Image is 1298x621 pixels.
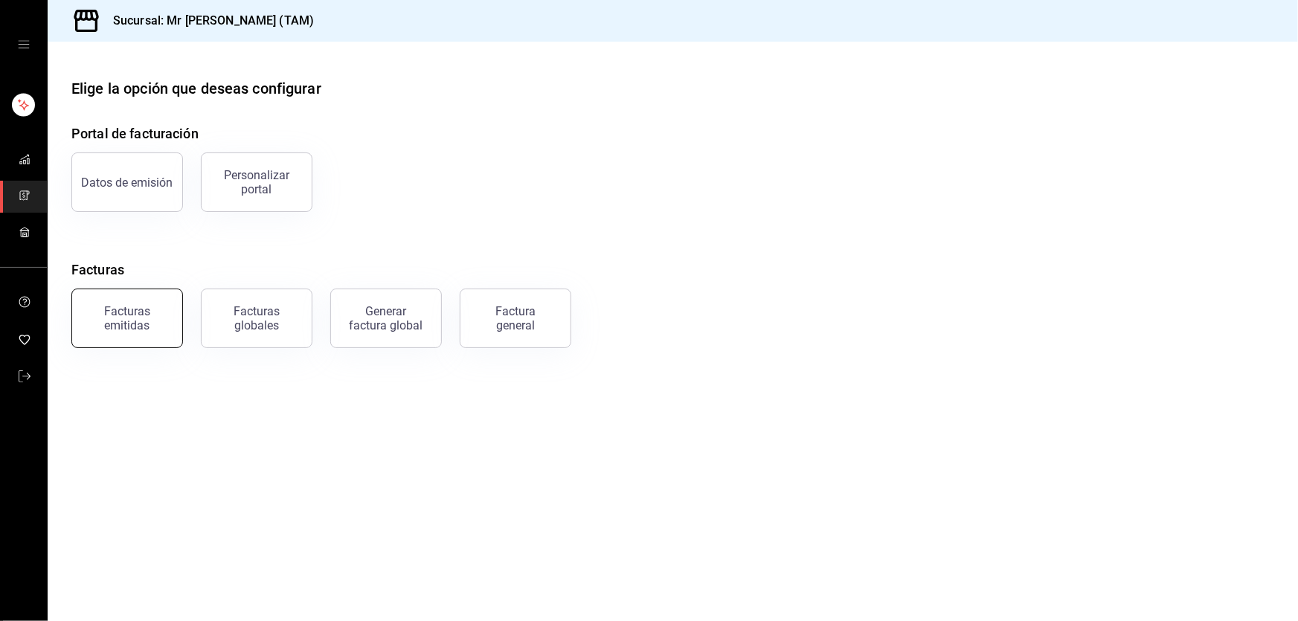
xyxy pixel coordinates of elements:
h3: Sucursal: Mr [PERSON_NAME] (TAM) [101,12,314,30]
button: Generar factura global [330,289,442,348]
h4: Portal de facturación [71,123,1274,144]
div: Facturas globales [211,304,303,332]
button: Facturas emitidas [71,289,183,348]
button: Datos de emisión [71,152,183,212]
button: Personalizar portal [201,152,312,212]
div: Facturas emitidas [81,304,173,332]
div: Factura general [478,304,553,332]
div: Datos de emisión [82,176,173,190]
div: Elige la opción que deseas configurar [71,77,321,100]
button: Facturas globales [201,289,312,348]
div: Generar factura global [349,304,423,332]
h4: Facturas [71,260,1274,280]
button: Factura general [460,289,571,348]
button: open drawer [18,39,30,51]
div: Personalizar portal [211,168,303,196]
